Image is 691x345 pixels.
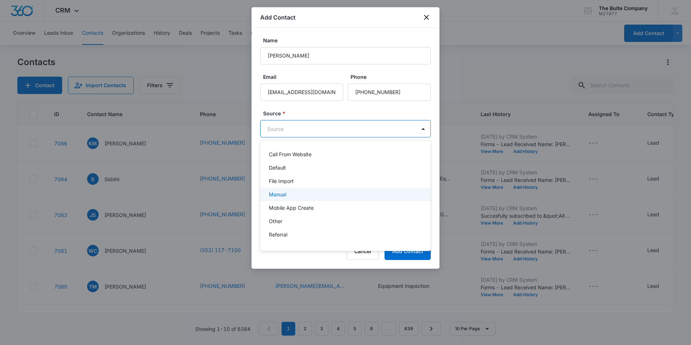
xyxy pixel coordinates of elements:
[269,204,314,212] p: Mobile App Create
[269,244,338,252] p: Website Call-to-Action Form
[269,150,312,158] p: Call From Website
[269,231,287,238] p: Referral
[269,217,282,225] p: Other
[269,164,286,171] p: Default
[269,191,286,198] p: Manual
[269,177,294,185] p: File Import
